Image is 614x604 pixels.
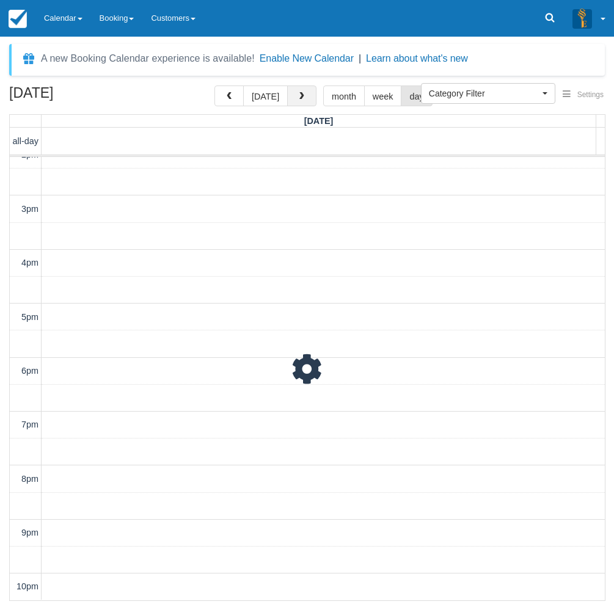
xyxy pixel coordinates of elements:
[9,86,164,108] h2: [DATE]
[41,51,255,66] div: A new Booking Calendar experience is available!
[21,420,38,429] span: 7pm
[21,312,38,322] span: 5pm
[577,90,604,99] span: Settings
[21,528,38,537] span: 9pm
[243,86,288,106] button: [DATE]
[16,581,38,591] span: 10pm
[13,136,38,146] span: all-day
[401,86,432,106] button: day
[9,10,27,28] img: checkfront-main-nav-mini-logo.png
[572,9,592,28] img: A3
[21,204,38,214] span: 3pm
[429,87,539,100] span: Category Filter
[21,258,38,267] span: 4pm
[555,86,611,104] button: Settings
[260,53,354,65] button: Enable New Calendar
[421,83,555,104] button: Category Filter
[21,474,38,484] span: 8pm
[304,116,334,126] span: [DATE]
[323,86,365,106] button: month
[21,366,38,376] span: 6pm
[364,86,402,106] button: week
[359,53,361,64] span: |
[366,53,468,64] a: Learn about what's new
